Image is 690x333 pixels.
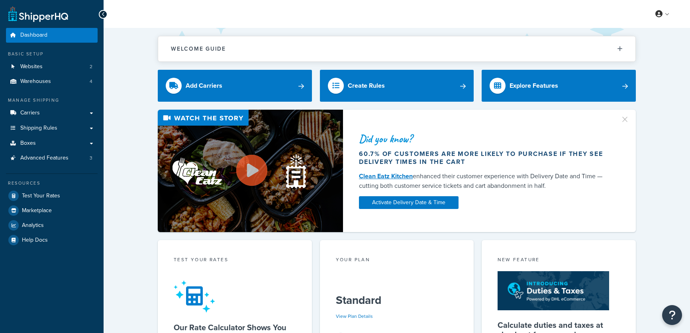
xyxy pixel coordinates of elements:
[158,36,635,61] button: Welcome Guide
[348,80,385,91] div: Create Rules
[6,59,98,74] li: Websites
[359,196,459,209] a: Activate Delivery Date & Time
[662,305,682,325] button: Open Resource Center
[90,155,92,162] span: 3
[22,193,60,199] span: Test Your Rates
[22,207,52,214] span: Marketplace
[20,125,57,132] span: Shipping Rules
[320,70,474,102] a: Create Rules
[498,256,620,265] div: New Feature
[186,80,222,91] div: Add Carriers
[336,294,458,307] h5: Standard
[90,78,92,85] span: 4
[6,121,98,136] a: Shipping Rules
[6,97,98,104] div: Manage Shipping
[22,222,44,229] span: Analytics
[90,63,92,70] span: 2
[6,28,98,43] a: Dashboard
[158,70,312,102] a: Add Carriers
[6,106,98,120] a: Carriers
[336,313,373,320] a: View Plan Details
[510,80,558,91] div: Explore Features
[359,150,611,166] div: 60.7% of customers are more likely to purchase if they see delivery times in the cart
[6,203,98,218] a: Marketplace
[6,180,98,187] div: Resources
[6,151,98,166] a: Advanced Features3
[20,78,51,85] span: Warehouses
[359,171,413,181] a: Clean Eatz Kitchen
[359,133,611,144] div: Did you know?
[174,256,296,265] div: Test your rates
[171,46,226,52] h2: Welcome Guide
[20,140,36,147] span: Boxes
[6,233,98,247] a: Help Docs
[158,110,343,232] img: Video thumbnail
[336,256,458,265] div: Your Plan
[359,171,611,191] div: enhanced their customer experience with Delivery Date and Time — cutting both customer service ti...
[20,110,40,116] span: Carriers
[6,74,98,89] li: Warehouses
[6,151,98,166] li: Advanced Features
[6,218,98,233] a: Analytics
[6,189,98,203] a: Test Your Rates
[482,70,636,102] a: Explore Features
[20,155,69,162] span: Advanced Features
[20,32,47,39] span: Dashboard
[20,63,43,70] span: Websites
[6,59,98,74] a: Websites2
[6,74,98,89] a: Warehouses4
[22,237,48,244] span: Help Docs
[6,136,98,151] a: Boxes
[6,51,98,57] div: Basic Setup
